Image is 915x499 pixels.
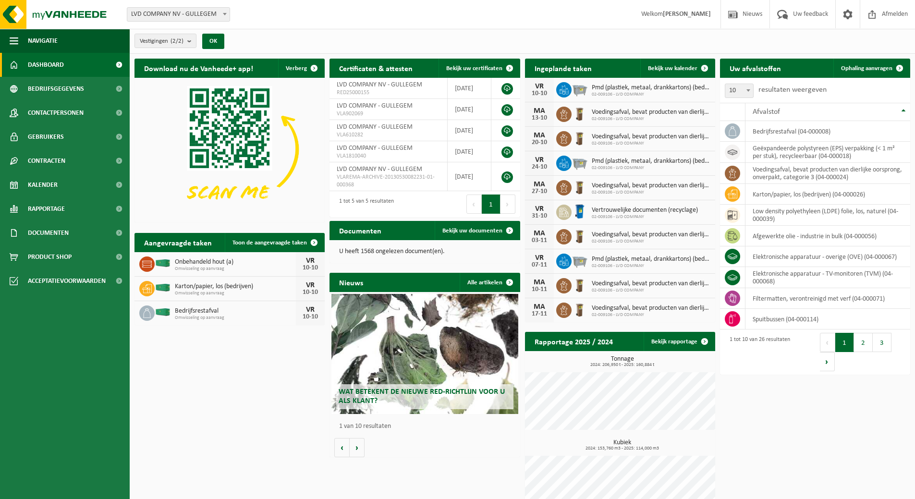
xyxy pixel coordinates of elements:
td: low density polyethyleen (LDPE) folie, los, naturel (04-000039) [745,205,910,226]
span: Contactpersonen [28,101,84,125]
span: Bekijk uw certificaten [446,65,502,72]
div: MA [530,181,549,188]
div: 07-11 [530,262,549,268]
span: Documenten [28,221,69,245]
button: OK [202,34,224,49]
div: MA [530,107,549,115]
span: VLAREMA-ARCHIVE-20130530082231-01-000368 [337,173,440,189]
span: Pmd (plastiek, metaal, drankkartons) (bedrijven) [592,256,710,263]
td: elektronische apparatuur - TV-monitoren (TVM) (04-000068) [745,267,910,288]
span: Voedingsafval, bevat producten van dierlijke oorsprong, onverpakt, categorie 3 [592,182,710,190]
div: 24-10 [530,164,549,170]
img: WB-0140-HPE-BN-01 [572,105,588,122]
div: 10-11 [530,286,549,293]
td: spuitbussen (04-000114) [745,309,910,329]
span: Bedrijfsgegevens [28,77,84,101]
div: MA [530,230,549,237]
img: HK-XC-40-GN-00 [155,308,171,316]
span: Vestigingen [140,34,183,49]
span: Dashboard [28,53,64,77]
img: WB-0140-HPE-BN-01 [572,277,588,293]
span: 10 [725,84,753,97]
p: U heeft 1568 ongelezen document(en). [339,248,510,255]
button: Vestigingen(2/2) [134,34,196,48]
span: LVD COMPANY NV - GULLEGEM [127,8,230,21]
span: Voedingsafval, bevat producten van dierlijke oorsprong, onverpakt, categorie 3 [592,280,710,288]
h3: Kubiek [530,439,715,451]
span: 02-009106 - LVD COMPANY [592,92,710,97]
span: Onbehandeld hout (a) [175,258,296,266]
td: [DATE] [448,162,491,191]
div: 1 tot 5 van 5 resultaten [334,194,394,215]
strong: [PERSON_NAME] [663,11,711,18]
div: VR [530,254,549,262]
button: 1 [835,333,854,352]
div: MA [530,132,549,139]
div: 10-10 [301,265,320,271]
span: 2024: 153,760 m3 - 2025: 114,000 m3 [530,446,715,451]
span: 02-009106 - LVD COMPANY [592,165,710,171]
img: WB-2500-GAL-GY-01 [572,252,588,268]
count: (2/2) [171,38,183,44]
div: VR [301,257,320,265]
td: [DATE] [448,78,491,99]
img: WB-0140-HPE-BN-01 [572,179,588,195]
span: Gebruikers [28,125,64,149]
a: Wat betekent de nieuwe RED-richtlijn voor u als klant? [331,294,518,414]
span: Contracten [28,149,65,173]
span: 02-009106 - LVD COMPANY [592,141,710,146]
img: Download de VHEPlus App [134,78,325,220]
span: 10 [725,84,754,98]
img: WB-0140-HPE-BN-01 [572,130,588,146]
span: 02-009106 - LVD COMPANY [592,288,710,293]
span: Bekijk uw documenten [442,228,502,234]
span: Toon de aangevraagde taken [232,240,307,246]
div: VR [530,205,549,213]
h2: Uw afvalstoffen [720,59,791,77]
span: Bedrijfsrestafval [175,307,296,315]
h2: Documenten [329,221,391,240]
button: Next [820,352,835,371]
div: MA [530,303,549,311]
button: 1 [482,195,500,214]
h2: Aangevraagde taken [134,233,221,252]
img: HK-XC-40-GN-00 [155,259,171,268]
span: Voedingsafval, bevat producten van dierlijke oorsprong, onverpakt, categorie 3 [592,133,710,141]
div: 10-10 [530,90,549,97]
div: 10-10 [301,314,320,320]
span: Vertrouwelijke documenten (recyclage) [592,207,698,214]
td: afgewerkte olie - industrie in bulk (04-000056) [745,226,910,246]
h2: Certificaten & attesten [329,59,422,77]
span: Navigatie [28,29,58,53]
img: HK-XC-40-GN-00 [155,283,171,292]
h2: Ingeplande taken [525,59,601,77]
img: WB-2500-GAL-GY-01 [572,81,588,97]
button: Verberg [278,59,324,78]
span: Afvalstof [753,108,780,116]
span: LVD COMPANY NV - GULLEGEM [337,166,422,173]
span: RED25000155 [337,89,440,97]
span: Pmd (plastiek, metaal, drankkartons) (bedrijven) [592,158,710,165]
h2: Rapportage 2025 / 2024 [525,332,622,351]
td: filtermatten, verontreinigd met verf (04-000071) [745,288,910,309]
span: Voedingsafval, bevat producten van dierlijke oorsprong, onverpakt, categorie 3 [592,109,710,116]
button: 2 [854,333,873,352]
h2: Nieuws [329,273,373,292]
span: Bekijk uw kalender [648,65,697,72]
img: WB-0140-HPE-BN-01 [572,228,588,244]
label: resultaten weergeven [758,86,827,94]
span: 02-009106 - LVD COMPANY [592,214,698,220]
a: Toon de aangevraagde taken [225,233,324,252]
span: Ophaling aanvragen [841,65,892,72]
div: MA [530,279,549,286]
button: Vorige [334,438,350,457]
div: VR [530,83,549,90]
span: Product Shop [28,245,72,269]
img: WB-0140-HPE-BN-01 [572,301,588,317]
div: VR [301,306,320,314]
span: 2024: 206,950 t - 2025: 160,884 t [530,363,715,367]
td: [DATE] [448,141,491,162]
span: 02-009106 - LVD COMPANY [592,239,710,244]
span: VLA902069 [337,110,440,118]
button: 3 [873,333,891,352]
